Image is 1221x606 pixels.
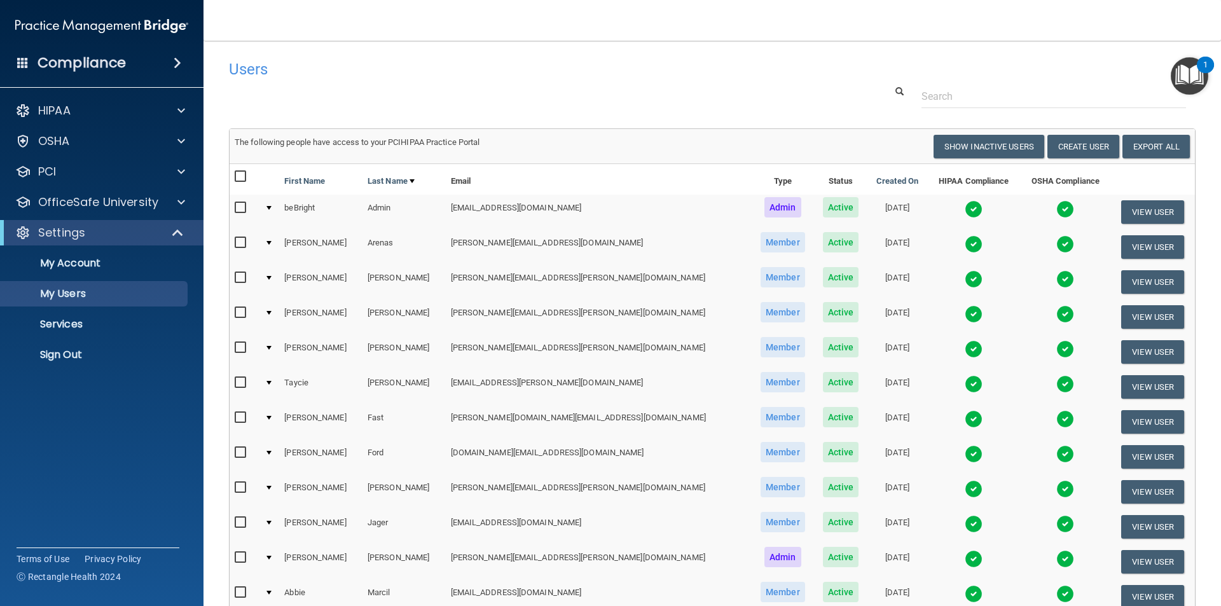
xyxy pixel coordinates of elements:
[934,135,1044,158] button: Show Inactive Users
[1121,305,1184,329] button: View User
[876,174,918,189] a: Created On
[867,474,927,509] td: [DATE]
[1121,270,1184,294] button: View User
[1122,135,1190,158] a: Export All
[965,375,983,393] img: tick.e7d51cea.svg
[823,372,859,392] span: Active
[1047,135,1119,158] button: Create User
[1056,235,1074,253] img: tick.e7d51cea.svg
[867,439,927,474] td: [DATE]
[1121,375,1184,399] button: View User
[764,547,801,567] span: Admin
[1121,515,1184,539] button: View User
[284,174,325,189] a: First Name
[1056,550,1074,568] img: tick.e7d51cea.svg
[965,340,983,358] img: tick.e7d51cea.svg
[8,287,182,300] p: My Users
[1056,410,1074,428] img: tick.e7d51cea.svg
[362,369,446,404] td: [PERSON_NAME]
[8,318,182,331] p: Services
[965,235,983,253] img: tick.e7d51cea.svg
[823,337,859,357] span: Active
[823,477,859,497] span: Active
[17,570,121,583] span: Ⓒ Rectangle Health 2024
[867,265,927,300] td: [DATE]
[867,195,927,230] td: [DATE]
[15,13,188,39] img: PMB logo
[15,225,184,240] a: Settings
[965,410,983,428] img: tick.e7d51cea.svg
[279,195,362,230] td: beBright
[1121,550,1184,574] button: View User
[446,265,752,300] td: [PERSON_NAME][EMAIL_ADDRESS][PERSON_NAME][DOMAIN_NAME]
[38,134,70,149] p: OSHA
[8,348,182,361] p: Sign Out
[867,300,927,334] td: [DATE]
[446,334,752,369] td: [PERSON_NAME][EMAIL_ADDRESS][PERSON_NAME][DOMAIN_NAME]
[867,509,927,544] td: [DATE]
[965,270,983,288] img: tick.e7d51cea.svg
[38,195,158,210] p: OfficeSafe University
[761,302,805,322] span: Member
[823,232,859,252] span: Active
[823,302,859,322] span: Active
[446,439,752,474] td: [DOMAIN_NAME][EMAIL_ADDRESS][DOMAIN_NAME]
[446,509,752,544] td: [EMAIL_ADDRESS][DOMAIN_NAME]
[823,407,859,427] span: Active
[446,164,752,195] th: Email
[1056,200,1074,218] img: tick.e7d51cea.svg
[279,439,362,474] td: [PERSON_NAME]
[1203,65,1208,81] div: 1
[38,103,71,118] p: HIPAA
[235,137,480,147] span: The following people have access to your PCIHIPAA Practice Portal
[761,442,805,462] span: Member
[823,547,859,567] span: Active
[15,195,185,210] a: OfficeSafe University
[1056,270,1074,288] img: tick.e7d51cea.svg
[446,230,752,265] td: [PERSON_NAME][EMAIL_ADDRESS][DOMAIN_NAME]
[279,544,362,579] td: [PERSON_NAME]
[867,230,927,265] td: [DATE]
[279,509,362,544] td: [PERSON_NAME]
[1121,410,1184,434] button: View User
[965,200,983,218] img: tick.e7d51cea.svg
[1121,480,1184,504] button: View User
[446,300,752,334] td: [PERSON_NAME][EMAIL_ADDRESS][PERSON_NAME][DOMAIN_NAME]
[38,54,126,72] h4: Compliance
[1020,164,1110,195] th: OSHA Compliance
[965,550,983,568] img: tick.e7d51cea.svg
[17,553,69,565] a: Terms of Use
[1171,57,1208,95] button: Open Resource Center, 1 new notification
[38,225,85,240] p: Settings
[921,85,1186,108] input: Search
[761,372,805,392] span: Member
[368,174,415,189] a: Last Name
[446,369,752,404] td: [EMAIL_ADDRESS][PERSON_NAME][DOMAIN_NAME]
[823,582,859,602] span: Active
[761,512,805,532] span: Member
[823,442,859,462] span: Active
[1056,340,1074,358] img: tick.e7d51cea.svg
[362,544,446,579] td: [PERSON_NAME]
[764,197,801,217] span: Admin
[1056,305,1074,323] img: tick.e7d51cea.svg
[761,337,805,357] span: Member
[15,103,185,118] a: HIPAA
[867,544,927,579] td: [DATE]
[761,582,805,602] span: Member
[85,553,142,565] a: Privacy Policy
[362,300,446,334] td: [PERSON_NAME]
[1121,235,1184,259] button: View User
[362,195,446,230] td: Admin
[761,232,805,252] span: Member
[752,164,815,195] th: Type
[38,164,56,179] p: PCI
[965,515,983,533] img: tick.e7d51cea.svg
[362,334,446,369] td: [PERSON_NAME]
[279,474,362,509] td: [PERSON_NAME]
[362,404,446,439] td: Fast
[1121,445,1184,469] button: View User
[1121,340,1184,364] button: View User
[446,404,752,439] td: [PERSON_NAME][DOMAIN_NAME][EMAIL_ADDRESS][DOMAIN_NAME]
[867,404,927,439] td: [DATE]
